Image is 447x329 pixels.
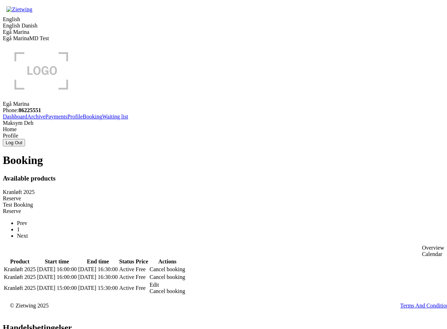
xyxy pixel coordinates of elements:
[136,285,146,291] span: Free
[119,258,135,265] th: Status
[3,23,20,29] a: English
[135,258,149,265] th: Price
[3,3,36,16] img: Zietwing
[4,274,36,280] span: Kranløft 2025
[45,114,67,120] a: Payments
[78,274,118,280] span: [DATE] 16:30:00
[3,114,27,120] a: Dashboard
[3,42,80,99] img: logo
[18,107,41,113] strong: 86225551
[136,274,146,280] span: Free
[422,251,444,257] div: Calendar
[17,220,27,226] a: Prev
[149,282,185,288] div: Edit
[67,114,83,120] a: Profile
[37,274,76,280] span: [DATE] 16:00:00
[37,266,76,272] span: [DATE] 16:00:00
[4,258,36,265] th: Product
[78,258,118,265] th: End time
[422,245,444,251] div: Overview
[29,35,49,41] a: MD Test
[4,285,36,291] span: Kranløft 2025
[3,16,20,22] span: English
[3,202,444,208] div: Test Booking
[17,233,28,239] a: Next
[3,120,33,126] span: Maksym Deh
[3,139,25,146] button: Log Out
[149,288,185,294] div: Cancel booking
[149,274,185,280] div: Cancel booking
[3,195,444,202] div: Reserve
[136,266,146,272] span: Free
[149,266,185,273] div: Cancel booking
[83,114,102,120] a: Booking
[3,101,444,107] div: Egå Marina
[37,258,77,265] th: Start time
[3,154,444,167] h1: Booking
[78,266,118,272] span: [DATE] 16:30:00
[17,226,20,232] a: 1
[27,114,45,120] a: Archive
[149,258,185,265] th: Actions
[3,208,444,214] div: Reserve
[3,126,444,133] div: Home
[102,114,128,120] a: Waiting list
[3,189,444,195] div: Kranløft 2025
[119,285,134,291] div: Active
[22,23,37,29] a: Danish
[37,285,76,291] span: [DATE] 15:00:00
[3,29,29,35] span: Egå Marina
[78,285,118,291] span: [DATE] 15:30:00
[3,133,444,139] div: Profile
[3,107,444,114] div: Phone:
[3,35,29,41] a: Egå Marina
[4,266,36,272] span: Kranløft 2025
[119,266,134,273] div: Active
[3,175,444,182] h3: Available products
[119,274,134,280] div: Active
